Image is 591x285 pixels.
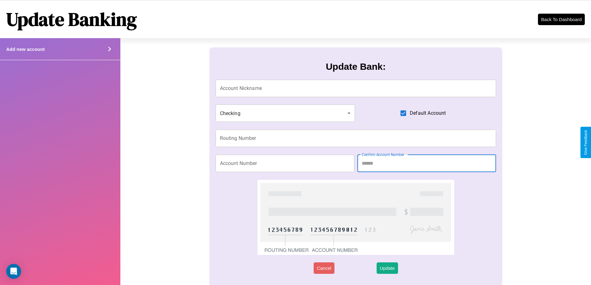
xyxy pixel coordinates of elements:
[584,130,588,155] div: Give Feedback
[6,264,21,279] div: Open Intercom Messenger
[6,47,45,52] h4: Add new account
[326,61,386,72] h3: Update Bank:
[538,14,585,25] button: Back To Dashboard
[257,180,454,255] img: check
[6,7,137,32] h1: Update Banking
[362,152,404,157] label: Confirm Account Number
[377,262,398,274] button: Update
[410,109,446,117] span: Default Account
[314,262,334,274] button: Cancel
[216,105,355,122] div: Checking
